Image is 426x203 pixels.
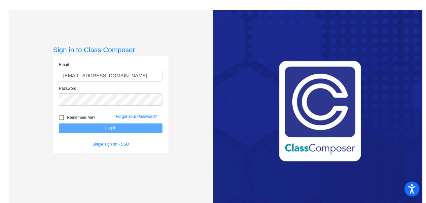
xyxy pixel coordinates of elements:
[116,114,157,119] a: Forgot Your Password?
[59,62,69,68] label: Email
[59,85,76,91] label: Password
[53,46,168,54] h3: Sign in to Class Composer
[67,114,95,121] span: Remember Me?
[92,142,129,147] a: Single sign on - SSO
[59,123,162,133] button: Log In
